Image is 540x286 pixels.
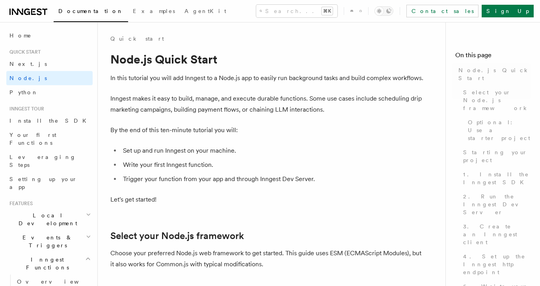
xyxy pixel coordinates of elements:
[110,73,426,84] p: In this tutorial you will add Inngest to a Node.js app to easily run background tasks and build c...
[322,7,333,15] kbd: ⌘K
[17,279,98,285] span: Overview
[6,106,44,112] span: Inngest tour
[374,6,393,16] button: Toggle dark mode
[6,234,86,249] span: Events & Triggers
[6,114,93,128] a: Install the SDK
[468,118,531,142] span: Optional: Use a starter project
[184,8,226,14] span: AgentKit
[482,5,534,17] a: Sign Up
[6,49,41,55] span: Quick start
[6,85,93,99] a: Python
[9,61,47,67] span: Next.js
[463,222,531,246] span: 3. Create an Inngest client
[110,35,164,43] a: Quick start
[110,230,244,241] a: Select your Node.js framework
[58,8,123,14] span: Documentation
[460,145,531,167] a: Starting your project
[463,170,531,186] span: 1. Install the Inngest SDK
[9,32,32,39] span: Home
[9,75,47,81] span: Node.js
[6,252,93,275] button: Inngest Functions
[6,71,93,85] a: Node.js
[128,2,180,21] a: Examples
[110,194,426,205] p: Let's get started!
[9,89,38,95] span: Python
[463,88,531,112] span: Select your Node.js framework
[110,52,426,66] h1: Node.js Quick Start
[460,249,531,279] a: 4. Set up the Inngest http endpoint
[54,2,128,22] a: Documentation
[6,172,93,194] a: Setting up your app
[458,66,531,82] span: Node.js Quick Start
[406,5,479,17] a: Contact sales
[256,5,337,17] button: Search...⌘K
[121,174,426,185] li: Trigger your function from your app and through Inngest Dev Server.
[463,148,531,164] span: Starting your project
[6,211,86,227] span: Local Development
[455,63,531,85] a: Node.js Quick Start
[6,208,93,230] button: Local Development
[463,193,531,216] span: 2. Run the Inngest Dev Server
[460,167,531,189] a: 1. Install the Inngest SDK
[460,85,531,115] a: Select your Node.js framework
[6,256,85,271] span: Inngest Functions
[6,150,93,172] a: Leveraging Steps
[110,125,426,136] p: By the end of this ten-minute tutorial you will:
[9,154,76,168] span: Leveraging Steps
[9,118,91,124] span: Install the SDK
[6,230,93,252] button: Events & Triggers
[180,2,231,21] a: AgentKit
[6,57,93,71] a: Next.js
[110,248,426,270] p: Choose your preferred Node.js web framework to get started. This guide uses ESM (ECMAScript Modul...
[460,189,531,219] a: 2. Run the Inngest Dev Server
[460,219,531,249] a: 3. Create an Inngest client
[121,145,426,156] li: Set up and run Inngest on your machine.
[465,115,531,145] a: Optional: Use a starter project
[9,176,77,190] span: Setting up your app
[455,50,531,63] h4: On this page
[9,132,56,146] span: Your first Functions
[110,93,426,115] p: Inngest makes it easy to build, manage, and execute durable functions. Some use cases include sch...
[121,159,426,170] li: Write your first Inngest function.
[6,200,33,207] span: Features
[133,8,175,14] span: Examples
[6,28,93,43] a: Home
[6,128,93,150] a: Your first Functions
[463,252,531,276] span: 4. Set up the Inngest http endpoint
